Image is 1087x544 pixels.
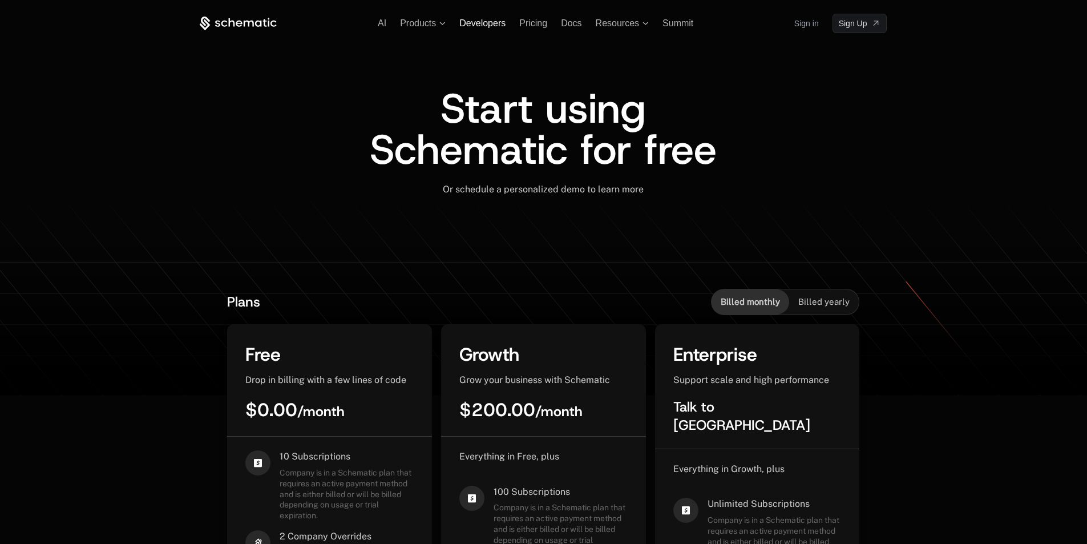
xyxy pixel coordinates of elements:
span: Free [245,342,281,366]
sub: / month [535,402,583,421]
a: Summit [662,18,693,28]
span: 10 Subscriptions [280,450,414,463]
span: Everything in Free, plus [459,451,559,462]
span: $200.00 [459,398,583,422]
span: Company is in a Schematic plan that requires an active payment method and is either billed or wil... [280,468,414,521]
span: Enterprise [673,342,757,366]
span: Products [400,18,436,29]
i: cashapp [673,498,698,523]
a: Pricing [519,18,547,28]
span: Sign Up [839,18,867,29]
sub: / month [297,402,345,421]
a: AI [378,18,386,28]
a: Docs [561,18,581,28]
span: Drop in billing with a few lines of code [245,374,406,385]
span: $0.00 [245,398,345,422]
span: Resources [596,18,639,29]
span: Plans [227,293,260,311]
i: cashapp [245,450,270,476]
span: Grow your business with Schematic [459,374,610,385]
span: Start using Schematic for free [370,81,717,177]
span: Unlimited Subscriptions [708,498,842,510]
i: cashapp [459,486,484,511]
span: Or schedule a personalized demo to learn more [443,184,644,195]
span: Billed monthly [721,296,780,308]
span: Support scale and high performance [673,374,829,385]
a: Sign in [794,14,819,33]
span: 100 Subscriptions [494,486,628,498]
a: [object Object] [833,14,887,33]
span: Billed yearly [798,296,850,308]
span: Everything in Growth, plus [673,464,785,474]
a: Developers [459,18,506,28]
span: 2 Company Overrides [280,530,387,543]
span: Talk to [GEOGRAPHIC_DATA] [673,398,810,434]
span: Growth [459,342,519,366]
